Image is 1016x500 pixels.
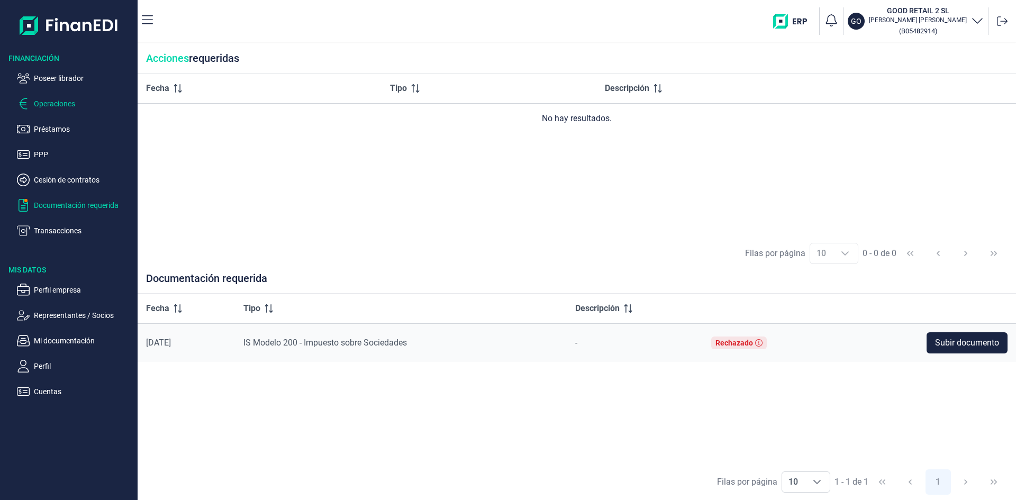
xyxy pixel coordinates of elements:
p: PPP [34,148,133,161]
p: Mi documentación [34,334,133,347]
button: Transacciones [17,224,133,237]
div: requeridas [138,43,1016,74]
button: PPP [17,148,133,161]
p: Perfil empresa [34,284,133,296]
p: Préstamos [34,123,133,135]
span: Acciones [146,52,189,65]
button: Next Page [953,469,978,495]
small: Copiar cif [899,27,937,35]
span: Descripción [605,82,649,95]
button: Next Page [953,241,978,266]
button: Perfil [17,360,133,372]
button: Representantes / Socios [17,309,133,322]
button: Mi documentación [17,334,133,347]
button: Previous Page [926,241,951,266]
span: Fecha [146,82,169,95]
button: Previous Page [897,469,923,495]
span: Subir documento [935,337,999,349]
img: erp [773,14,815,29]
span: - [575,338,577,348]
span: Fecha [146,302,169,315]
button: Cuentas [17,385,133,398]
button: Subir documento [927,332,1008,353]
div: Choose [804,472,830,492]
p: GO [851,16,861,26]
p: [PERSON_NAME] [PERSON_NAME] [869,16,967,24]
button: Documentación requerida [17,199,133,212]
button: First Page [869,469,895,495]
button: Cesión de contratos [17,174,133,186]
button: Last Page [981,469,1006,495]
div: Documentación requerida [138,272,1016,294]
span: IS Modelo 200 - Impuesto sobre Sociedades [243,338,407,348]
p: Poseer librador [34,72,133,85]
div: Filas por página [717,476,777,488]
button: Préstamos [17,123,133,135]
button: Perfil empresa [17,284,133,296]
button: Last Page [981,241,1006,266]
p: Representantes / Socios [34,309,133,322]
p: Operaciones [34,97,133,110]
div: Rechazado [715,339,753,347]
div: [DATE] [146,338,226,348]
button: GOGOOD RETAIL 2 SL[PERSON_NAME] [PERSON_NAME](B05482914) [848,5,984,37]
p: Cesión de contratos [34,174,133,186]
p: Transacciones [34,224,133,237]
button: First Page [897,241,923,266]
span: 0 - 0 de 0 [863,249,896,258]
img: Logo de aplicación [20,8,119,42]
div: Choose [832,243,858,263]
p: Perfil [34,360,133,372]
div: Filas por página [745,247,805,260]
button: Page 1 [926,469,951,495]
h3: GOOD RETAIL 2 SL [869,5,967,16]
span: Descripción [575,302,620,315]
span: 1 - 1 de 1 [834,478,868,486]
span: Tipo [390,82,407,95]
button: Operaciones [17,97,133,110]
span: Tipo [243,302,260,315]
button: Poseer librador [17,72,133,85]
span: 10 [782,472,804,492]
div: No hay resultados. [146,112,1008,125]
p: Cuentas [34,385,133,398]
p: Documentación requerida [34,199,133,212]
